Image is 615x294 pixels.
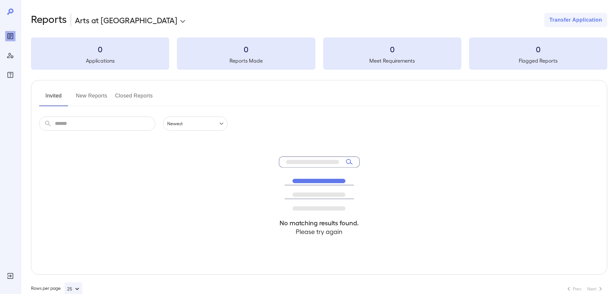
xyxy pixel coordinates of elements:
summary: 0Applications0Reports Made0Meet Requirements0Flagged Reports [31,37,607,70]
div: Reports [5,31,15,41]
button: Invited [39,91,68,106]
div: Newest [163,117,228,131]
h5: Flagged Reports [469,57,607,65]
nav: pagination navigation [562,284,607,294]
h3: 0 [177,44,315,54]
button: Closed Reports [115,91,153,106]
h3: 0 [469,44,607,54]
button: Transfer Application [544,13,607,27]
div: Manage Users [5,50,15,61]
h3: 0 [323,44,461,54]
h4: Please try again [279,227,360,236]
h3: 0 [31,44,169,54]
p: Arts at [GEOGRAPHIC_DATA] [75,15,177,25]
button: New Reports [76,91,108,106]
div: FAQ [5,70,15,80]
h2: Reports [31,13,67,27]
h5: Reports Made [177,57,315,65]
h5: Applications [31,57,169,65]
h5: Meet Requirements [323,57,461,65]
h4: No matching results found. [279,218,360,227]
div: Log Out [5,271,15,281]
